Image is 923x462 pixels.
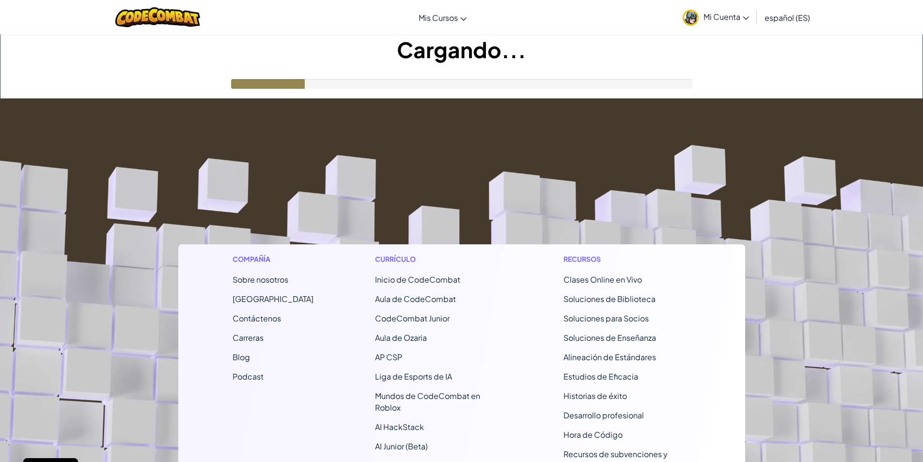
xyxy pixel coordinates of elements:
[563,410,644,420] a: Desarrollo profesional
[375,254,502,264] h1: Currículo
[563,430,623,440] a: Hora de Código
[233,313,281,323] span: Contáctenos
[375,422,424,432] a: AI HackStack
[683,10,699,26] img: avatar
[563,313,649,323] a: Soluciones para Socios
[678,2,754,32] a: Mi Cuenta
[563,333,656,343] a: Soluciones de Enseñanza
[0,34,923,64] h1: Cargando...
[375,294,456,304] a: Aula de CodeCombat
[375,274,460,285] span: Inicio de CodeCombat
[414,4,471,31] a: Mis Cursos
[233,352,250,362] a: Blog
[419,13,458,23] span: Mis Cursos
[233,254,313,264] h1: Compañía
[233,274,288,285] a: Sobre nosotros
[233,294,313,304] a: [GEOGRAPHIC_DATA]
[375,313,450,323] a: CodeCombat Junior
[375,441,428,451] a: AI Junior (Beta)
[563,294,656,304] a: Soluciones de Biblioteca
[375,391,480,413] a: Mundos de CodeCombat en Roblox
[765,13,810,23] span: español (ES)
[760,4,815,31] a: español (ES)
[563,391,627,401] a: Historias de éxito
[375,371,452,382] a: Liga de Esports de IA
[375,352,402,362] a: AP CSP
[233,333,264,343] a: Carreras
[704,12,749,22] span: Mi Cuenta
[563,274,642,285] a: Clases Online en Vivo
[563,371,638,382] a: Estudios de Eficacia
[115,7,200,27] img: CodeCombat logo
[563,352,656,362] a: Alineación de Estándares
[375,333,427,343] a: Aula de Ozaria
[563,254,691,264] h1: Recursos
[233,371,264,382] a: Podcast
